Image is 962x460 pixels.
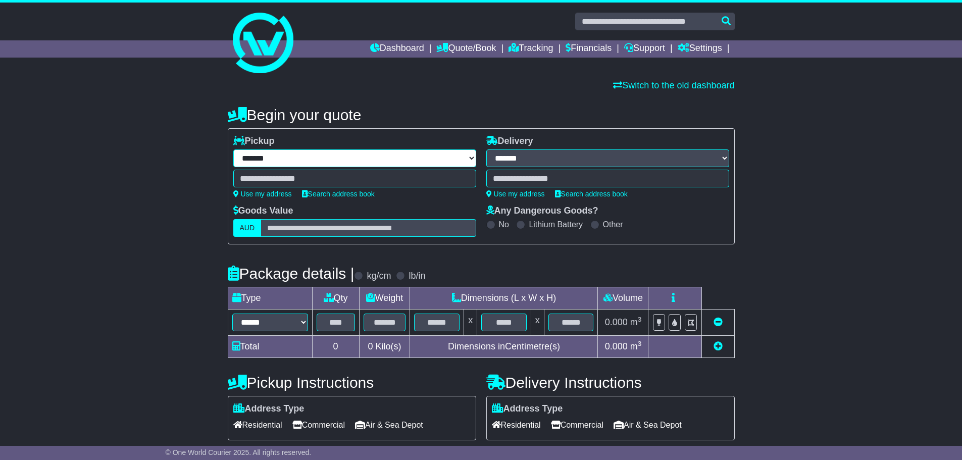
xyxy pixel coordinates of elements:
span: m [630,341,642,351]
h4: Begin your quote [228,107,735,123]
a: Tracking [509,40,553,58]
td: Total [228,336,312,358]
a: Use my address [486,190,545,198]
a: Search address book [302,190,375,198]
span: Commercial [292,417,345,433]
h4: Package details | [228,265,355,282]
span: Air & Sea Depot [355,417,423,433]
span: © One World Courier 2025. All rights reserved. [166,448,312,456]
label: Other [603,220,623,229]
label: AUD [233,219,262,237]
a: Switch to the old dashboard [613,80,734,90]
span: 0.000 [605,317,628,327]
a: Financials [566,40,612,58]
label: No [499,220,509,229]
a: Dashboard [370,40,424,58]
span: Air & Sea Depot [614,417,682,433]
span: m [630,317,642,327]
td: Weight [359,287,410,310]
span: Commercial [551,417,603,433]
label: kg/cm [367,271,391,282]
td: Dimensions in Centimetre(s) [410,336,598,358]
td: Qty [312,287,359,310]
sup: 3 [638,316,642,323]
label: Address Type [492,403,563,415]
label: Address Type [233,403,305,415]
a: Use my address [233,190,292,198]
a: Settings [678,40,722,58]
sup: 3 [638,340,642,347]
td: Type [228,287,312,310]
a: Search address book [555,190,628,198]
a: Quote/Book [436,40,496,58]
span: 0 [368,341,373,351]
td: Dimensions (L x W x H) [410,287,598,310]
a: Support [624,40,665,58]
span: Residential [492,417,541,433]
span: Residential [233,417,282,433]
td: Kilo(s) [359,336,410,358]
label: Lithium Battery [529,220,583,229]
label: lb/in [409,271,425,282]
td: x [464,310,477,336]
label: Any Dangerous Goods? [486,206,598,217]
a: Remove this item [714,317,723,327]
td: x [531,310,544,336]
td: 0 [312,336,359,358]
label: Goods Value [233,206,293,217]
a: Add new item [714,341,723,351]
label: Pickup [233,136,275,147]
h4: Pickup Instructions [228,374,476,391]
h4: Delivery Instructions [486,374,735,391]
td: Volume [598,287,648,310]
span: 0.000 [605,341,628,351]
label: Delivery [486,136,533,147]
